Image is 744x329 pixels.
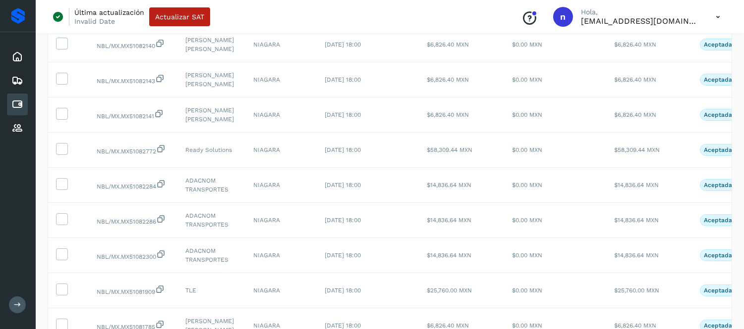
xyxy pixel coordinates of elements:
[512,41,542,48] span: $0.00 MXN
[614,322,656,329] span: $6,826.40 MXN
[7,117,28,139] div: Proveedores
[7,70,28,92] div: Embarques
[177,273,245,308] td: TLE
[245,168,317,203] td: NIAGARA
[97,183,166,190] span: cab86294-9f1c-40fb-b242-cdc9cb3a2eab
[74,8,144,17] p: Última actualización
[245,62,317,97] td: NIAGARA
[177,27,245,62] td: [PERSON_NAME] [PERSON_NAME]
[704,111,733,118] p: Aceptada
[512,146,542,153] span: $0.00 MXN
[177,62,245,97] td: [PERSON_NAME] [PERSON_NAME]
[512,252,542,259] span: $0.00 MXN
[427,41,469,48] span: $6,826.40 MXN
[704,41,733,48] p: Aceptada
[704,146,733,153] p: Aceptada
[427,322,469,329] span: $6,826.40 MXN
[149,7,210,26] button: Actualizar SAT
[245,238,317,273] td: NIAGARA
[427,146,472,153] span: $58,309.44 MXN
[427,287,472,294] span: $25,760.00 MXN
[177,238,245,273] td: ADACNOM TRANSPORTES
[704,252,733,259] p: Aceptada
[177,168,245,203] td: ADACNOM TRANSPORTES
[245,97,317,133] td: NIAGARA
[177,133,245,168] td: Ready Solutions
[512,322,542,329] span: $0.00 MXN
[325,217,361,224] span: [DATE] 18:00
[614,41,656,48] span: $6,826.40 MXN
[97,288,165,295] span: 643f35cb-6ea9-4119-b9e1-28f29a459c07
[325,146,361,153] span: [DATE] 18:00
[245,203,317,238] td: NIAGARA
[97,218,166,225] span: 98385bc3-6d3e-4e6c-9e9a-128d35f25c6e
[97,78,165,85] span: 0e0c3126-0f6a-484b-9be6-4eab974c1423
[614,76,656,83] span: $6,826.40 MXN
[245,133,317,168] td: NIAGARA
[427,217,471,224] span: $14,836.64 MXN
[74,17,115,26] p: Invalid Date
[614,217,659,224] span: $14,836.64 MXN
[512,182,542,188] span: $0.00 MXN
[704,287,733,294] p: Aceptada
[427,111,469,118] span: $6,826.40 MXN
[581,16,700,26] p: niagara+prod@solvento.mx
[614,252,659,259] span: $14,836.64 MXN
[427,252,471,259] span: $14,836.64 MXN
[155,13,204,20] span: Actualizar SAT
[325,252,361,259] span: [DATE] 18:00
[177,97,245,133] td: [PERSON_NAME] [PERSON_NAME]
[325,287,361,294] span: [DATE] 18:00
[325,322,361,329] span: [DATE] 18:00
[512,217,542,224] span: $0.00 MXN
[325,76,361,83] span: [DATE] 18:00
[177,203,245,238] td: ADACNOM TRANSPORTES
[97,113,164,120] span: 27bd7e95-8944-452f-9276-64ee672b4389
[7,46,28,68] div: Inicio
[325,182,361,188] span: [DATE] 18:00
[7,94,28,115] div: Cuentas por pagar
[97,148,166,155] span: 2376b980-fe59-4d10-a069-d2044109bc2c
[581,8,700,16] p: Hola,
[245,273,317,308] td: NIAGARA
[245,27,317,62] td: NIAGARA
[614,111,656,118] span: $6,826.40 MXN
[512,287,542,294] span: $0.00 MXN
[325,111,361,118] span: [DATE] 18:00
[325,41,361,48] span: [DATE] 18:00
[427,76,469,83] span: $6,826.40 MXN
[512,111,542,118] span: $0.00 MXN
[427,182,471,188] span: $14,836.64 MXN
[97,43,165,49] span: b61d9526-63f1-4ec4-a437-0eafba067991
[614,182,659,188] span: $14,836.64 MXN
[97,253,166,260] span: 54976c7c-3e2a-44de-ba36-a9e436bf37bf
[512,76,542,83] span: $0.00 MXN
[614,287,659,294] span: $25,760.00 MXN
[704,322,733,329] p: Aceptada
[614,146,660,153] span: $58,309.44 MXN
[704,76,733,83] p: Aceptada
[704,217,733,224] p: Aceptada
[704,182,733,188] p: Aceptada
